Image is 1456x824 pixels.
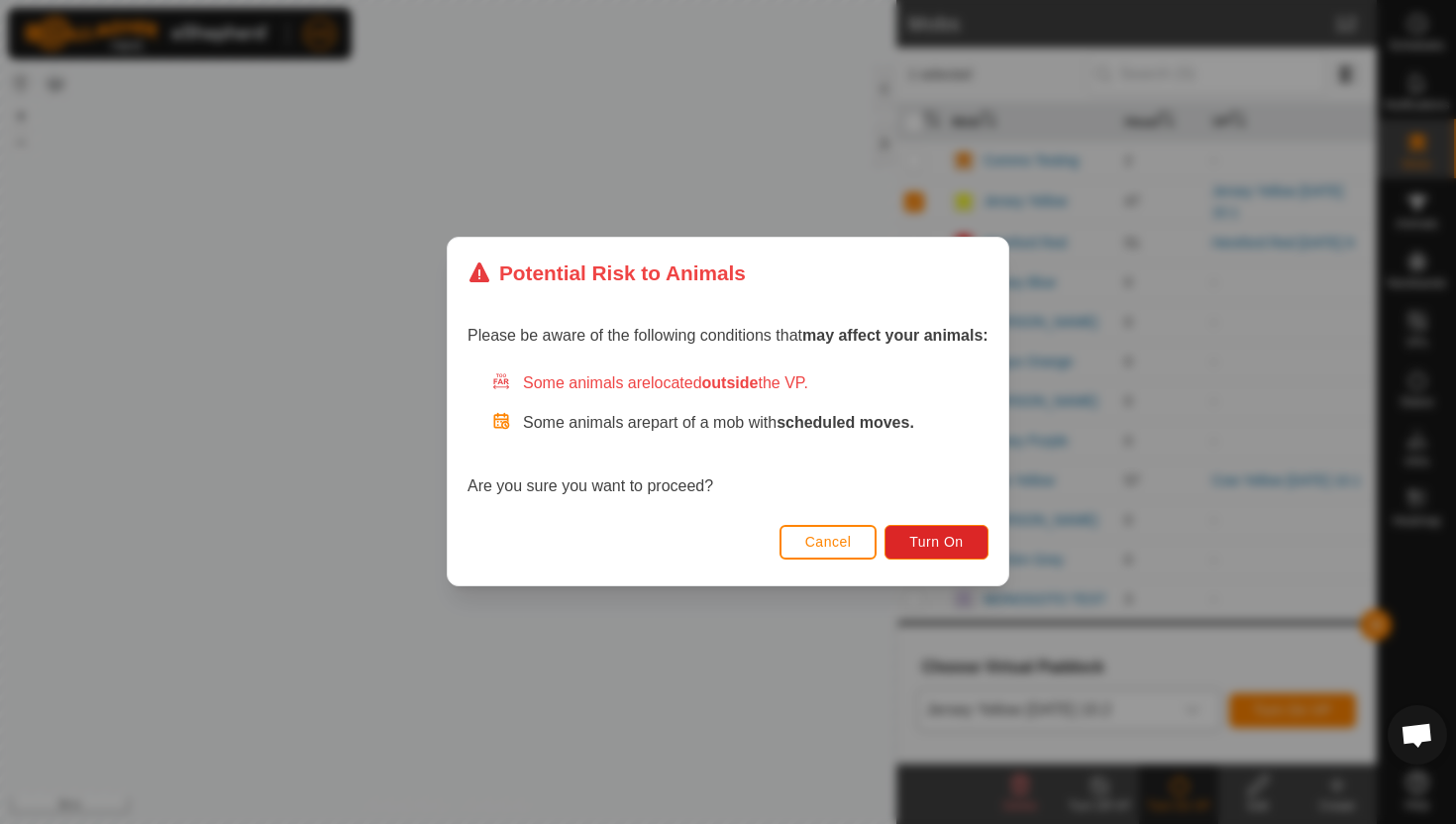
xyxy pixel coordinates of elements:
[910,535,964,551] span: Turn On
[702,375,759,392] strong: outside
[885,525,988,560] button: Turn On
[802,328,988,345] strong: may affect your animals:
[468,257,746,288] div: Potential Risk to Animals
[1388,705,1447,765] div: Open chat
[491,372,988,396] div: Some animals are
[468,372,988,499] div: Are you sure you want to proceed?
[651,375,808,392] span: located the VP.
[468,328,988,345] span: Please be aware of the following conditions that
[523,412,988,436] p: Some animals are
[651,415,914,432] span: part of a mob with
[780,525,878,560] button: Cancel
[805,535,852,551] span: Cancel
[777,415,914,432] strong: scheduled moves.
